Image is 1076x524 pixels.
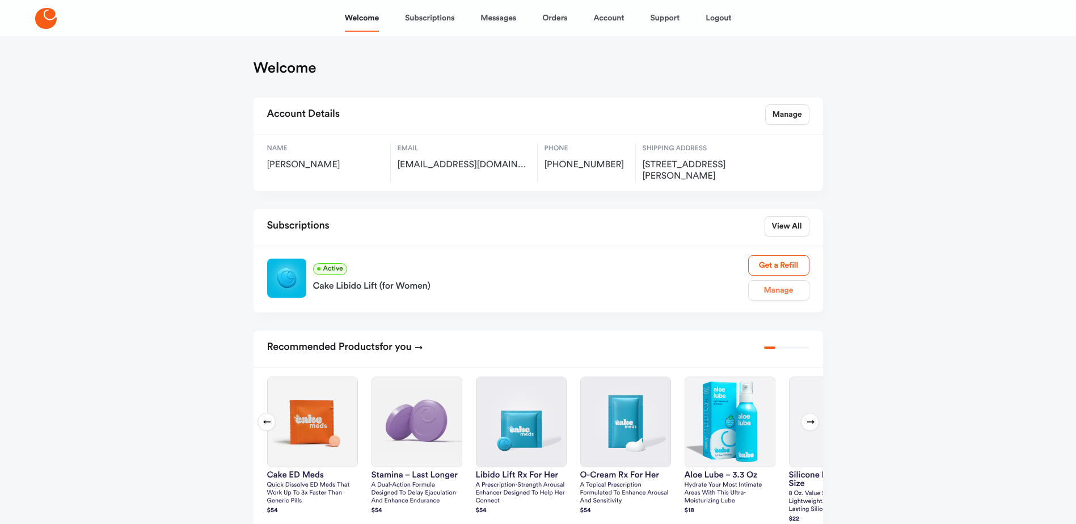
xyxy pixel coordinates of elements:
h3: Libido Lift Rx For Her [476,471,567,479]
img: Aloe Lube – 3.3 oz [685,377,775,467]
a: Stamina – Last LongerStamina – Last LongerA dual-action formula designed to delay ejaculation and... [372,377,462,516]
h1: Welcome [254,59,317,77]
h2: Account Details [267,104,340,125]
span: Email [398,143,530,154]
img: silicone lube – value size [790,377,879,467]
h3: O-Cream Rx for Her [580,471,671,479]
span: Name [267,143,383,154]
span: Phone [545,143,628,154]
strong: $ 54 [372,508,382,514]
img: Libido Lift Rx [267,259,306,298]
h2: Subscriptions [267,216,330,236]
strong: $ 18 [685,508,694,514]
strong: $ 54 [476,508,487,514]
span: Active [313,263,347,275]
img: O-Cream Rx for Her [581,377,670,467]
p: Hydrate your most intimate areas with this ultra-moisturizing lube [685,481,775,505]
a: Get a Refill [748,255,809,276]
strong: $ 54 [580,508,591,514]
h2: Recommended Products [267,337,423,358]
a: Cake ED MedsCake ED MedsQuick dissolve ED Meds that work up to 3x faster than generic pills$54 [267,377,358,516]
a: View All [765,216,809,236]
h3: Stamina – Last Longer [372,471,462,479]
p: A dual-action formula designed to delay ejaculation and enhance endurance [372,481,462,505]
img: Libido Lift Rx For Her [476,377,566,467]
span: for you [379,342,412,352]
a: Account [593,5,624,32]
p: 8 oz. Value size ultra lightweight, extremely long-lasting silicone formula [789,490,880,514]
a: Orders [542,5,567,32]
span: Shipping Address [643,143,765,154]
a: Support [650,5,680,32]
a: Messages [480,5,516,32]
p: A prescription-strength arousal enhancer designed to help her connect [476,481,567,505]
a: Manage [748,280,809,301]
span: mdreed0118@yahoo.com [398,159,530,171]
a: O-Cream Rx for HerO-Cream Rx for HerA topical prescription formulated to enhance arousal and sens... [580,377,671,516]
p: A topical prescription formulated to enhance arousal and sensitivity [580,481,671,505]
strong: $ 54 [267,508,278,514]
a: Logout [706,5,731,32]
p: Quick dissolve ED Meds that work up to 3x faster than generic pills [267,481,358,505]
span: [PERSON_NAME] [267,159,383,171]
a: Aloe Lube – 3.3 ozAloe Lube – 3.3 ozHydrate your most intimate areas with this ultra-moisturizing... [685,377,775,516]
a: Manage [765,104,809,125]
img: Stamina – Last Longer [372,377,462,467]
h3: Aloe Lube – 3.3 oz [685,471,775,479]
a: Welcome [345,5,379,32]
h3: Cake ED Meds [267,471,358,479]
a: Subscriptions [405,5,454,32]
img: Cake ED Meds [268,377,357,467]
span: 4795 Legacy Cove, Woodburn, US, 46797 [643,159,765,182]
a: Libido Lift Rx For HerLibido Lift Rx For HerA prescription-strength arousal enhancer designed to ... [476,377,567,516]
a: Cake Libido Lift (for Women) [313,275,748,293]
strong: $ 22 [789,516,800,522]
h3: silicone lube – value size [789,471,880,488]
span: [PHONE_NUMBER] [545,159,628,171]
